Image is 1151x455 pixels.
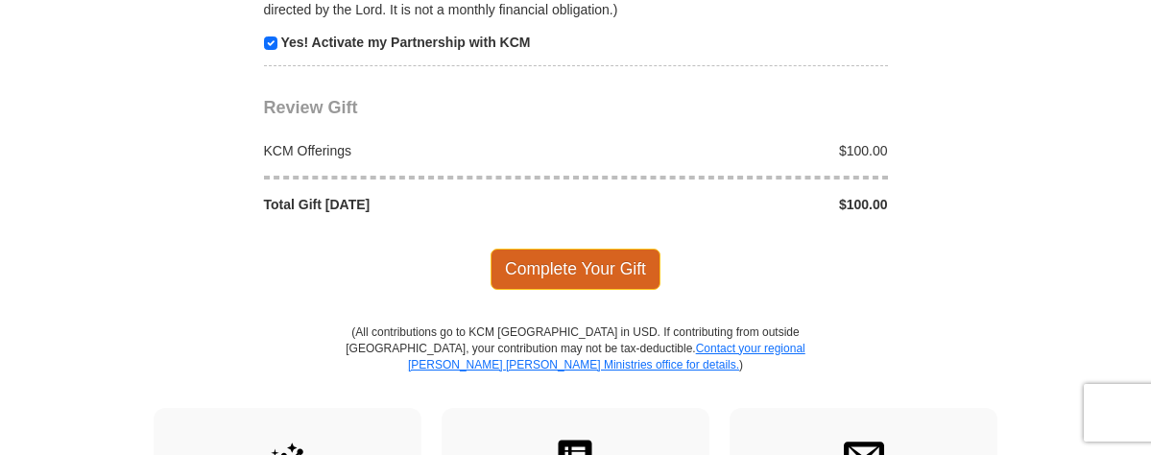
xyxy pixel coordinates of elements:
[408,342,805,371] a: Contact your regional [PERSON_NAME] [PERSON_NAME] Ministries office for details.
[576,141,899,160] div: $100.00
[264,98,358,117] span: Review Gift
[491,249,660,289] span: Complete Your Gift
[253,141,576,160] div: KCM Offerings
[346,324,806,408] p: (All contributions go to KCM [GEOGRAPHIC_DATA] in USD. If contributing from outside [GEOGRAPHIC_D...
[253,195,576,214] div: Total Gift [DATE]
[280,35,530,50] strong: Yes! Activate my Partnership with KCM
[576,195,899,214] div: $100.00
